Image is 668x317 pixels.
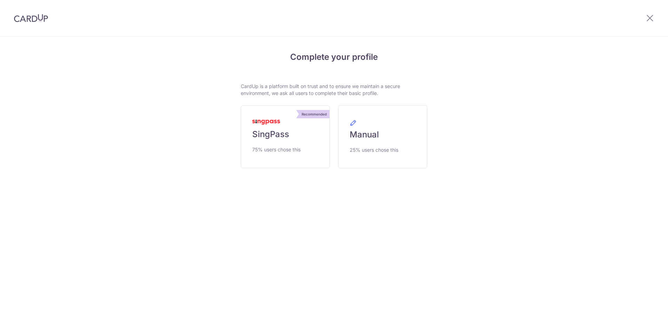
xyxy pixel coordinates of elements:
[252,129,289,140] span: SingPass
[338,105,427,168] a: Manual 25% users chose this
[350,146,398,154] span: 25% users chose this
[350,129,379,140] span: Manual
[252,120,280,125] img: MyInfoLogo
[241,105,330,168] a: Recommended SingPass 75% users chose this
[623,296,661,314] iframe: Opens a widget where you can find more information
[14,14,48,22] img: CardUp
[241,51,427,63] h4: Complete your profile
[252,145,301,154] span: 75% users chose this
[299,110,329,118] div: Recommended
[241,83,427,97] p: CardUp is a platform built on trust and to ensure we maintain a secure environment, we ask all us...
